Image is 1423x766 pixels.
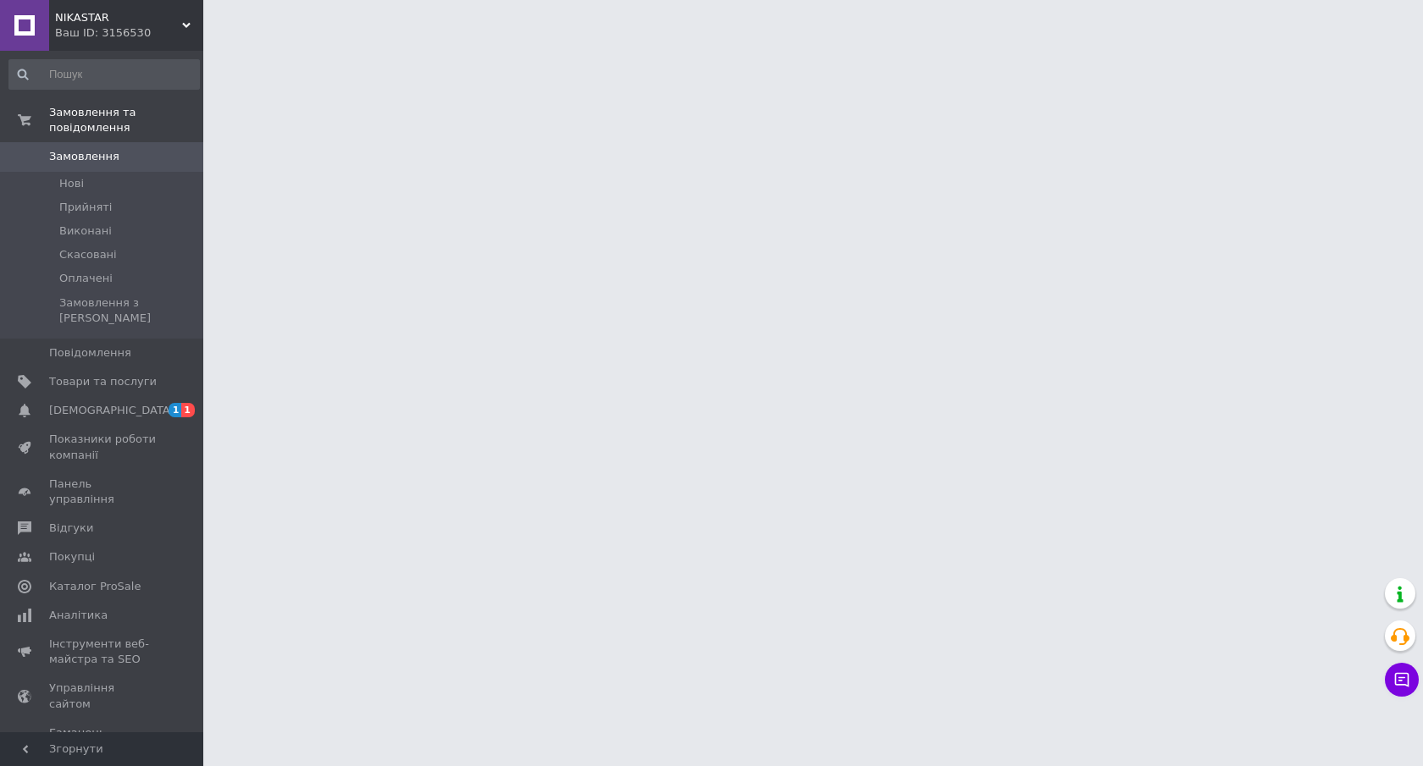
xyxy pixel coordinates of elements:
[55,25,203,41] div: Ваш ID: 3156530
[59,200,112,215] span: Прийняті
[1385,663,1419,697] button: Чат з покупцем
[49,636,157,667] span: Інструменти веб-майстра та SEO
[49,345,131,361] span: Повідомлення
[49,681,157,711] span: Управління сайтом
[49,432,157,462] span: Показники роботи компанії
[59,247,117,262] span: Скасовані
[49,374,157,389] span: Товари та послуги
[169,403,182,417] span: 1
[49,579,141,594] span: Каталог ProSale
[181,403,195,417] span: 1
[49,521,93,536] span: Відгуки
[49,477,157,507] span: Панель управління
[49,725,157,756] span: Гаманець компанії
[59,295,198,326] span: Замовлення з [PERSON_NAME]
[49,105,203,135] span: Замовлення та повідомлення
[59,223,112,239] span: Виконані
[49,149,119,164] span: Замовлення
[55,10,182,25] span: NIKASTAR
[8,59,200,90] input: Пошук
[59,271,113,286] span: Оплачені
[49,403,174,418] span: [DEMOGRAPHIC_DATA]
[49,608,108,623] span: Аналітика
[59,176,84,191] span: Нові
[49,549,95,565] span: Покупці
